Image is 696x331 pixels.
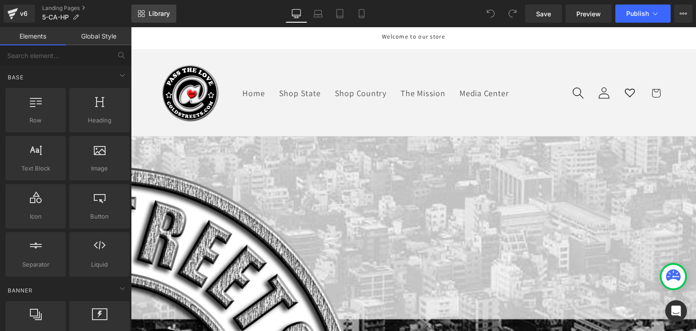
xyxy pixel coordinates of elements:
a: Home [105,54,141,78]
span: Banner [7,286,34,295]
span: Separator [8,260,63,269]
div: Open Intercom Messenger [665,300,687,322]
span: Text Block [8,164,63,173]
button: More [674,5,692,23]
span: Liquid [72,260,127,269]
span: Save [536,9,551,19]
span: Media Center [329,61,377,71]
span: Icon [8,212,63,221]
a: Global Style [66,27,131,45]
span: Shop Country [204,61,256,71]
span: Heading [72,116,127,125]
span: Home [111,61,134,71]
a: Preview [565,5,612,23]
span: Image [72,164,127,173]
a: The Mission [263,54,322,78]
a: Shop Country [197,54,263,78]
a: Mobile [351,5,372,23]
span: Base [7,73,24,82]
a: Desktop [285,5,307,23]
a: ColdStreets.Com [25,32,93,100]
img: ColdStreets.Com [29,36,88,95]
span: Welcome to our store [251,5,314,13]
div: v6 [18,8,29,19]
span: Button [72,212,127,221]
span: Row [8,116,63,125]
a: Tablet [329,5,351,23]
a: New Library [131,5,176,23]
a: v6 [4,5,35,23]
button: Undo [482,5,500,23]
button: Redo [503,5,522,23]
a: Landing Pages [42,5,131,12]
a: Media Center [321,54,385,78]
summary: Search [434,53,460,79]
a: Laptop [307,5,329,23]
span: Library [149,10,170,18]
span: Preview [576,9,601,19]
span: Shop State [148,61,190,71]
button: Publish [615,5,671,23]
span: Publish [626,10,649,17]
span: 5-CA-HP [42,14,69,21]
span: The Mission [270,61,314,71]
a: Shop State [141,54,197,78]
